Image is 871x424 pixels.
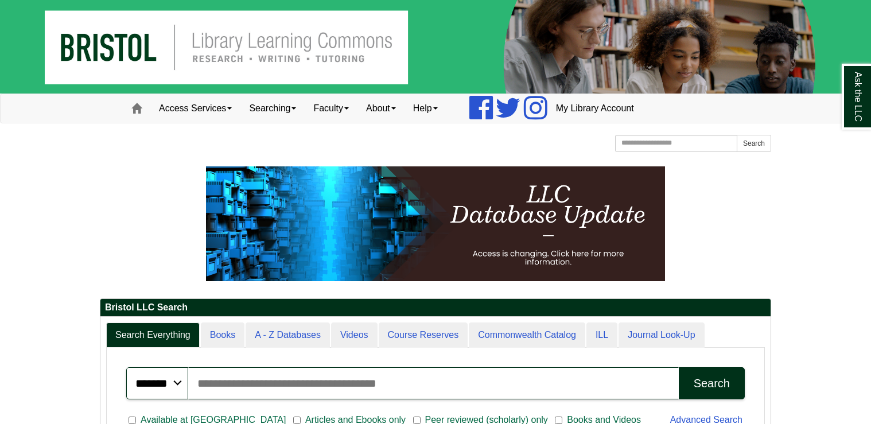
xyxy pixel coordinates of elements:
[240,94,305,123] a: Searching
[679,367,745,399] button: Search
[737,135,771,152] button: Search
[305,94,357,123] a: Faculty
[619,322,704,348] a: Journal Look-Up
[694,377,730,390] div: Search
[357,94,405,123] a: About
[100,299,771,317] h2: Bristol LLC Search
[379,322,468,348] a: Course Reserves
[405,94,446,123] a: Help
[201,322,244,348] a: Books
[150,94,240,123] a: Access Services
[547,94,643,123] a: My Library Account
[246,322,330,348] a: A - Z Databases
[331,322,378,348] a: Videos
[206,166,665,281] img: HTML tutorial
[586,322,617,348] a: ILL
[106,322,200,348] a: Search Everything
[469,322,585,348] a: Commonwealth Catalog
